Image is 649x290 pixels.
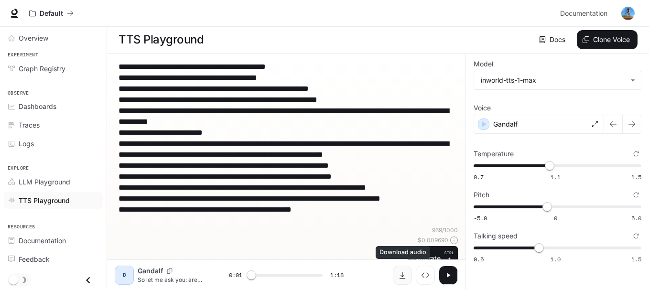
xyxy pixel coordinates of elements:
[551,173,561,181] span: 1.1
[4,173,103,190] a: LLM Playground
[4,98,103,115] a: Dashboards
[418,236,448,244] p: $ 0.009690
[416,266,435,285] button: Inspect
[474,233,518,239] p: Talking speed
[163,268,176,274] button: Copy Voice ID
[229,270,242,280] span: 0:01
[4,135,103,152] a: Logs
[408,246,458,271] button: GenerateCTRL +⏎
[393,266,412,285] button: Download audio
[19,195,70,205] span: TTS Playground
[376,246,430,259] div: Download audio
[618,4,638,23] button: User avatar
[444,250,454,267] p: ⏎
[4,192,103,209] a: TTS Playground
[474,71,641,89] div: inworld-tts-1-max
[40,10,63,18] p: Default
[631,149,641,159] button: Reset to default
[330,270,344,280] span: 1:18
[4,251,103,268] a: Feedback
[537,30,569,49] a: Docs
[138,266,163,276] p: Gandalf
[119,30,204,49] h1: TTS Playground
[474,150,514,157] p: Temperature
[551,255,561,263] span: 1.0
[493,119,518,129] p: Gandalf
[4,232,103,249] a: Documentation
[25,4,78,23] button: All workspaces
[474,105,491,111] p: Voice
[138,276,206,284] p: So let me ask you: are you living or just existing? Are you growing or just repeating the same da...
[577,30,638,49] button: Clone Voice
[444,250,454,261] p: CTRL +
[621,7,635,20] img: User avatar
[19,236,66,246] span: Documentation
[19,101,56,111] span: Dashboards
[474,214,487,222] span: -5.0
[4,30,103,46] a: Overview
[481,75,626,85] div: inworld-tts-1-max
[19,177,70,187] span: LLM Playground
[560,8,607,20] span: Documentation
[474,173,484,181] span: 0.7
[556,4,615,23] a: Documentation
[4,117,103,133] a: Traces
[631,214,641,222] span: 5.0
[631,231,641,241] button: Reset to default
[474,192,489,198] p: Pitch
[19,254,50,264] span: Feedback
[474,61,493,67] p: Model
[631,190,641,200] button: Reset to default
[432,226,458,234] p: 969 / 1000
[4,60,103,77] a: Graph Registry
[19,33,48,43] span: Overview
[9,274,18,285] span: Dark mode toggle
[117,268,132,283] div: D
[77,270,99,290] button: Close drawer
[19,64,65,74] span: Graph Registry
[115,256,155,271] button: Shortcuts
[19,139,34,149] span: Logs
[474,255,484,263] span: 0.5
[554,214,557,222] span: 0
[631,173,641,181] span: 1.5
[631,255,641,263] span: 1.5
[19,120,40,130] span: Traces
